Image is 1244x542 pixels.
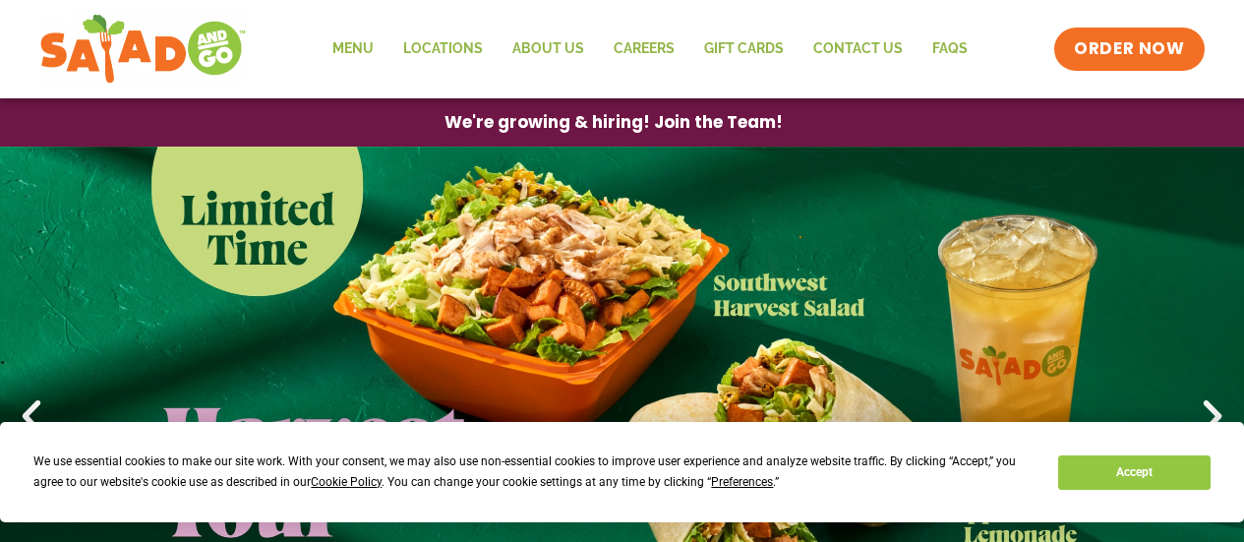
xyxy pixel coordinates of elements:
[311,475,382,489] span: Cookie Policy
[498,27,599,72] a: About Us
[1054,28,1204,71] a: ORDER NOW
[1191,395,1234,439] div: Next slide
[318,27,388,72] a: Menu
[33,452,1035,493] div: We use essential cookies to make our site work. With your consent, we may also use non-essential ...
[799,27,918,72] a: Contact Us
[415,99,812,146] a: We're growing & hiring! Join the Team!
[1058,455,1210,490] button: Accept
[918,27,982,72] a: FAQs
[39,10,247,89] img: new-SAG-logo-768×292
[1074,37,1184,61] span: ORDER NOW
[689,27,799,72] a: GIFT CARDS
[388,27,498,72] a: Locations
[599,27,689,72] a: Careers
[318,27,982,72] nav: Menu
[10,395,53,439] div: Previous slide
[711,475,773,489] span: Preferences
[444,114,783,131] span: We're growing & hiring! Join the Team!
